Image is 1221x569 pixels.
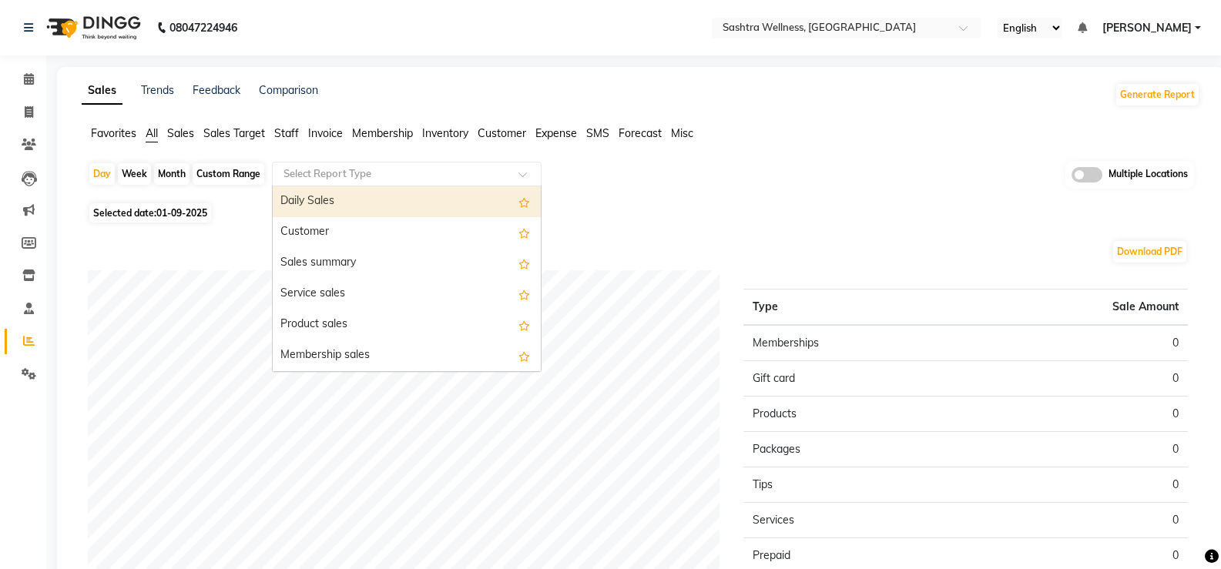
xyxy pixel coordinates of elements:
[118,163,151,185] div: Week
[671,126,693,140] span: Misc
[146,126,158,140] span: All
[422,126,468,140] span: Inventory
[965,325,1188,361] td: 0
[193,83,240,97] a: Feedback
[167,126,194,140] span: Sales
[518,346,530,365] span: Add this report to Favorites List
[82,77,122,105] a: Sales
[89,203,211,223] span: Selected date:
[743,431,966,467] td: Packages
[743,502,966,537] td: Services
[273,217,541,248] div: Customer
[274,126,299,140] span: Staff
[89,163,115,185] div: Day
[308,126,343,140] span: Invoice
[272,186,542,372] ng-dropdown-panel: Options list
[273,310,541,340] div: Product sales
[1102,20,1192,36] span: [PERSON_NAME]
[965,360,1188,396] td: 0
[1116,84,1199,105] button: Generate Report
[273,340,541,371] div: Membership sales
[203,126,265,140] span: Sales Target
[743,360,966,396] td: Gift card
[156,207,207,219] span: 01-09-2025
[518,223,530,242] span: Add this report to Favorites List
[743,467,966,502] td: Tips
[154,163,190,185] div: Month
[965,289,1188,325] th: Sale Amount
[743,325,966,361] td: Memberships
[518,285,530,303] span: Add this report to Favorites List
[273,248,541,279] div: Sales summary
[141,83,174,97] a: Trends
[352,126,413,140] span: Membership
[169,6,237,49] b: 08047224946
[1113,241,1186,263] button: Download PDF
[259,83,318,97] a: Comparison
[193,163,264,185] div: Custom Range
[273,279,541,310] div: Service sales
[965,396,1188,431] td: 0
[965,431,1188,467] td: 0
[39,6,145,49] img: logo
[273,186,541,217] div: Daily Sales
[965,467,1188,502] td: 0
[586,126,609,140] span: SMS
[743,289,966,325] th: Type
[518,192,530,211] span: Add this report to Favorites List
[535,126,577,140] span: Expense
[518,254,530,273] span: Add this report to Favorites List
[518,316,530,334] span: Add this report to Favorites List
[1109,167,1188,182] span: Multiple Locations
[478,126,526,140] span: Customer
[91,126,136,140] span: Favorites
[965,502,1188,537] td: 0
[619,126,662,140] span: Forecast
[743,396,966,431] td: Products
